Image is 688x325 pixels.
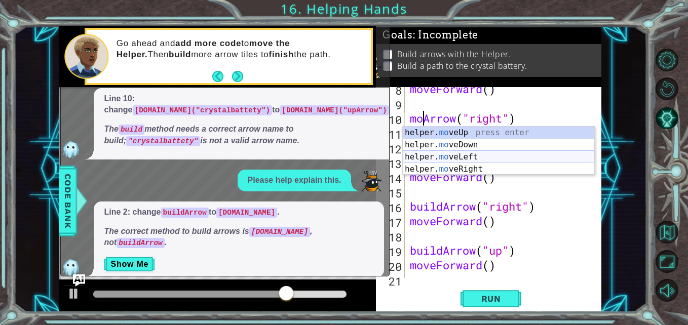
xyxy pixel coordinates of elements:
[169,50,191,59] strong: build
[175,38,241,48] strong: add more code
[656,221,678,243] button: Back to Map
[378,127,405,142] div: 11
[413,29,478,41] span: : Incomplete
[61,139,81,159] img: AI
[378,98,405,112] div: 9
[378,83,405,98] div: 8
[461,288,521,310] button: Shift+Enter: Run current code.
[397,49,511,60] p: Build arrows with the Helper.
[656,107,678,130] button: AI Hint
[656,77,678,100] button: Restart Level
[378,245,405,259] div: 19
[397,60,527,71] p: Build a path to the crystal battery.
[269,50,294,59] strong: finish
[378,230,405,245] div: 18
[117,38,364,60] p: Go ahead and to Then more arrow tiles to the path.
[104,256,155,272] button: Show Me
[378,156,405,171] div: 13
[378,274,405,289] div: 21
[104,93,391,116] p: Line 10: change to .
[383,29,478,42] span: Goals
[378,215,405,230] div: 17
[64,285,84,305] button: Ctrl + P: Play
[104,227,312,247] em: The correct method to build arrows is , not .
[656,279,678,302] button: Mute
[73,274,85,287] button: Ask AI
[249,227,310,237] code: [DOMAIN_NAME]
[656,49,678,71] button: Level Options
[656,250,678,273] button: Maximize Browser
[378,259,405,274] div: 20
[133,105,273,115] code: [DOMAIN_NAME]("crystalbattety")
[378,186,405,200] div: 15
[361,171,381,191] img: Player
[104,125,299,145] em: The method needs a correct arrow name to build; is not a valid arrow name.
[378,171,405,186] div: 14
[378,142,405,156] div: 12
[119,125,144,135] code: build
[657,218,688,247] a: Back to Map
[216,208,277,218] code: [DOMAIN_NAME]
[212,71,232,82] button: Back
[471,294,511,304] span: Run
[117,238,164,248] code: buildArrow
[61,257,81,277] img: AI
[60,170,76,232] span: Code Bank
[126,136,200,146] code: "crystalbattety"
[378,200,405,215] div: 16
[232,71,243,82] button: Next
[280,105,389,115] code: [DOMAIN_NAME]("upArrow")
[104,207,374,218] p: Line 2: change to .
[161,208,209,218] code: buildArrow
[248,175,341,186] p: Please help explain this.
[378,112,405,127] div: 10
